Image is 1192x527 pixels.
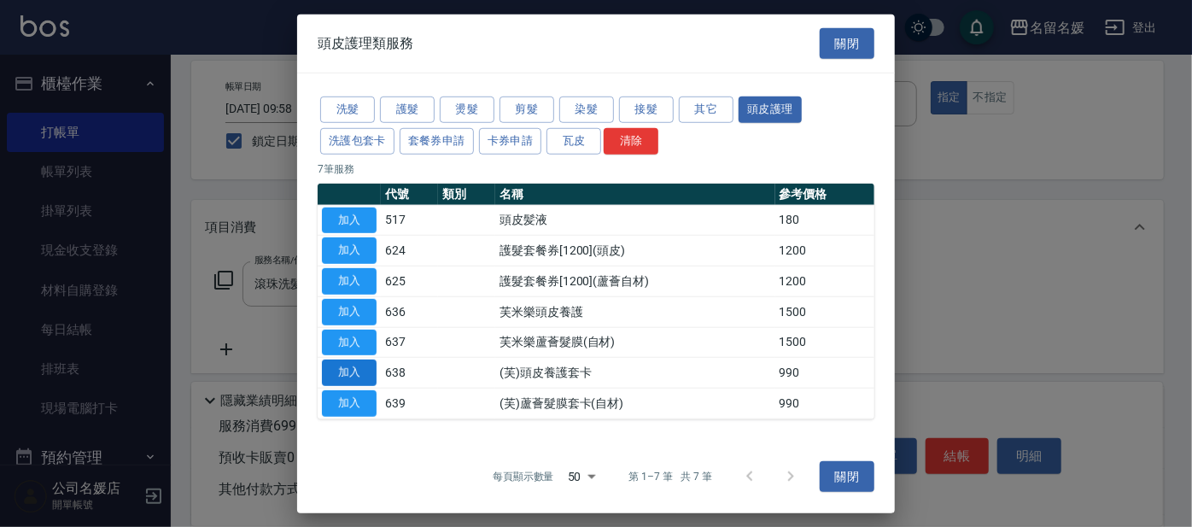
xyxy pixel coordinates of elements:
[381,183,438,205] th: 代號
[438,183,495,205] th: 類別
[322,329,377,355] button: 加入
[495,327,774,358] td: 芙米樂蘆薈髮膜(自材)
[318,161,874,176] p: 7 筆服務
[318,35,413,52] span: 頭皮護理類服務
[381,266,438,296] td: 625
[495,236,774,266] td: 護髮套餐券[1200](頭皮)
[559,97,614,123] button: 染髮
[380,97,435,123] button: 護髮
[320,97,375,123] button: 洗髮
[322,360,377,386] button: 加入
[381,205,438,236] td: 517
[495,296,774,327] td: 芙米樂頭皮養護
[322,268,377,295] button: 加入
[500,97,554,123] button: 剪髮
[322,237,377,264] button: 加入
[440,97,494,123] button: 燙髮
[495,183,774,205] th: 名稱
[775,183,874,205] th: 參考價格
[495,266,774,296] td: 護髮套餐券[1200](蘆薈自材)
[400,128,474,155] button: 套餐券申請
[739,97,802,123] button: 頭皮護理
[381,388,438,419] td: 639
[619,97,674,123] button: 接髮
[820,460,874,492] button: 關閉
[322,299,377,325] button: 加入
[381,327,438,358] td: 637
[381,236,438,266] td: 624
[322,207,377,233] button: 加入
[320,128,394,155] button: 洗護包套卡
[381,358,438,389] td: 638
[775,266,874,296] td: 1200
[775,205,874,236] td: 180
[381,296,438,327] td: 636
[775,236,874,266] td: 1200
[775,358,874,389] td: 990
[495,358,774,389] td: (芙)頭皮養護套卡
[479,128,542,155] button: 卡券申請
[775,327,874,358] td: 1500
[322,390,377,417] button: 加入
[495,205,774,236] td: 頭皮髪液
[679,97,733,123] button: 其它
[495,388,774,419] td: (芙)蘆薈髮膜套卡(自材)
[561,454,602,500] div: 50
[820,27,874,59] button: 關閉
[775,388,874,419] td: 990
[604,128,658,155] button: 清除
[629,469,712,484] p: 第 1–7 筆 共 7 筆
[775,296,874,327] td: 1500
[493,469,554,484] p: 每頁顯示數量
[546,128,601,155] button: 瓦皮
